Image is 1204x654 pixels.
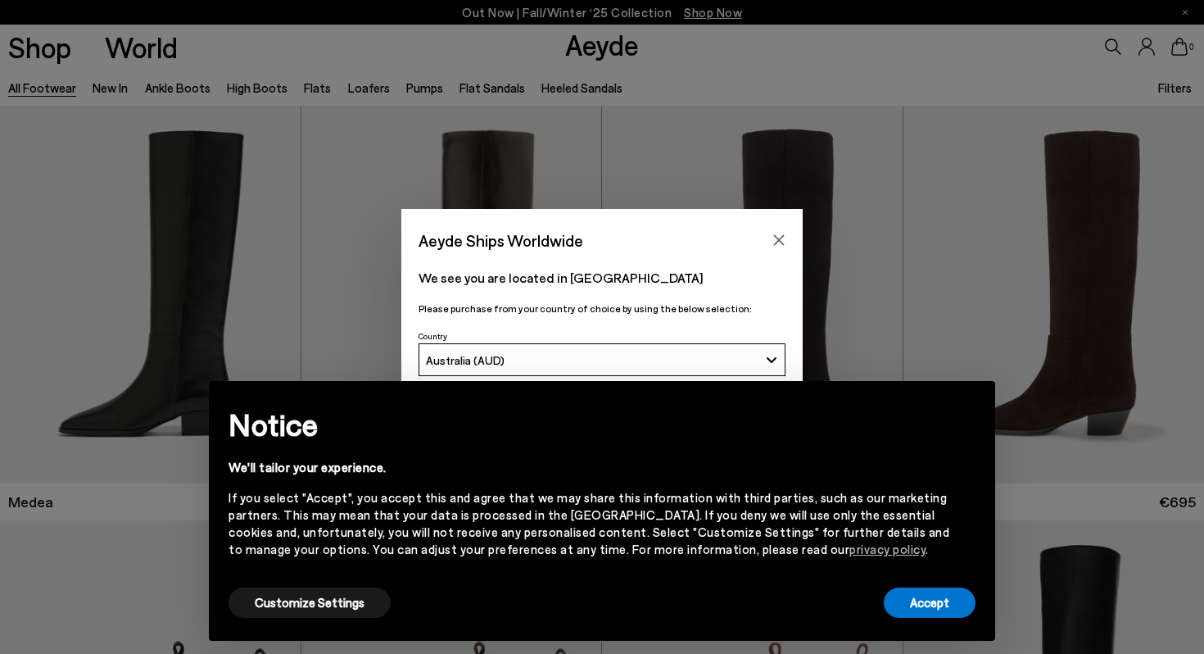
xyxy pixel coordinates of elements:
div: If you select "Accept", you accept this and agree that we may share this information with third p... [229,489,949,558]
div: We'll tailor your experience. [229,459,949,476]
span: × [963,393,975,417]
p: Please purchase from your country of choice by using the below selection: [419,301,785,316]
span: Australia (AUD) [426,353,505,367]
p: We see you are located in [GEOGRAPHIC_DATA] [419,268,785,288]
button: Customize Settings [229,588,391,618]
button: Close this notice [949,386,989,425]
button: Accept [884,588,975,618]
h2: Notice [229,403,949,446]
span: Aeyde Ships Worldwide [419,226,583,255]
button: Close [767,228,791,252]
a: privacy policy [849,542,926,556]
span: Country [419,331,447,341]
